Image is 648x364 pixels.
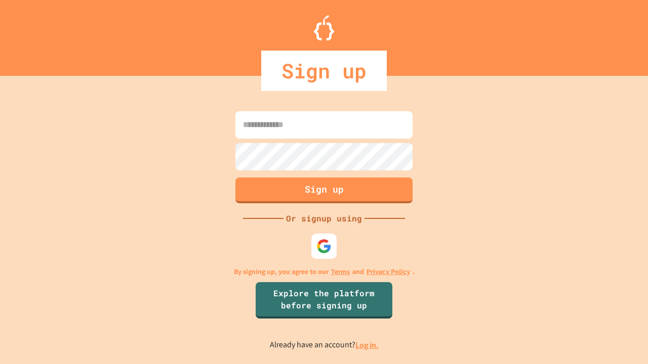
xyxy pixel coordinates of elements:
[605,324,638,354] iframe: chat widget
[331,266,350,277] a: Terms
[283,212,364,224] div: Or signup using
[261,51,387,91] div: Sign up
[235,177,413,203] button: Sign up
[355,340,379,350] a: Log in.
[316,239,332,254] img: google-icon.svg
[270,339,379,351] p: Already have an account?
[256,282,392,318] a: Explore the platform before signing up
[234,266,415,277] p: By signing up, you agree to our and .
[314,15,334,40] img: Logo.svg
[367,266,410,277] a: Privacy Policy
